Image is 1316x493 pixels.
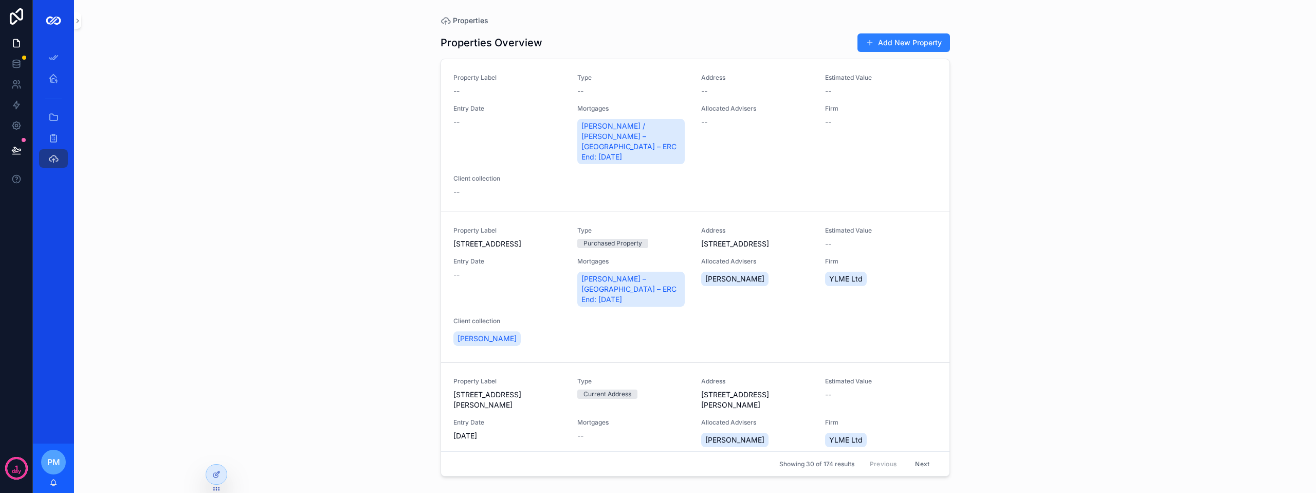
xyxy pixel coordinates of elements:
[453,104,565,113] span: Entry Date
[577,418,689,427] span: Mortgages
[825,74,937,82] span: Estimated Value
[825,226,937,235] span: Estimated Value
[453,239,565,249] span: [STREET_ADDRESS]
[12,467,21,476] p: day
[577,119,685,164] a: [PERSON_NAME] / [PERSON_NAME] – [GEOGRAPHIC_DATA] – ERC End: [DATE]
[453,226,565,235] span: Property Label
[825,257,937,266] span: Firm
[453,418,565,427] span: Entry Date
[441,15,488,26] a: Properties
[705,274,764,284] span: [PERSON_NAME]
[857,33,950,52] button: Add New Property
[583,239,642,248] div: Purchased Property
[577,74,689,82] span: Type
[577,257,689,266] span: Mortgages
[33,41,74,181] div: scrollable content
[825,86,831,96] span: --
[453,331,521,346] a: [PERSON_NAME]
[577,377,689,385] span: Type
[441,36,542,50] h1: Properties Overview
[453,431,565,441] span: [DATE]
[829,435,863,445] span: YLME Ltd
[453,117,460,127] span: --
[453,74,565,82] span: Property Label
[453,86,460,96] span: --
[581,121,681,162] span: [PERSON_NAME] / [PERSON_NAME] – [GEOGRAPHIC_DATA] – ERC End: [DATE]
[701,239,813,249] span: [STREET_ADDRESS]
[441,212,949,363] a: Property Label[STREET_ADDRESS]TypePurchased PropertyAddress[STREET_ADDRESS]Estimated Value--Entry...
[701,418,813,427] span: Allocated Advisers
[908,456,937,472] button: Next
[577,272,685,307] a: [PERSON_NAME] – [GEOGRAPHIC_DATA] – ERC End: [DATE]
[577,431,583,441] span: --
[453,257,565,266] span: Entry Date
[47,456,60,468] span: PM
[453,390,565,410] span: [STREET_ADDRESS][PERSON_NAME]
[825,418,937,427] span: Firm
[441,59,949,212] a: Property Label--Type--Address--Estimated Value--Entry Date--Mortgages[PERSON_NAME] / [PERSON_NAME...
[705,435,764,445] span: [PERSON_NAME]
[577,104,689,113] span: Mortgages
[453,317,565,325] span: Client collection
[825,117,831,127] span: --
[701,86,707,96] span: --
[829,274,863,284] span: YLME Ltd
[15,463,18,473] p: 1
[458,333,517,344] span: [PERSON_NAME]
[825,390,831,400] span: --
[577,86,583,96] span: --
[825,104,937,113] span: Firm
[701,377,813,385] span: Address
[701,390,813,410] span: [STREET_ADDRESS][PERSON_NAME]
[45,12,62,29] img: App logo
[583,390,631,399] div: Current Address
[779,460,854,468] span: Showing 30 of 174 results
[577,226,689,235] span: Type
[701,257,813,266] span: Allocated Advisers
[453,15,488,26] span: Properties
[825,377,937,385] span: Estimated Value
[453,377,565,385] span: Property Label
[701,226,813,235] span: Address
[581,274,681,305] span: [PERSON_NAME] – [GEOGRAPHIC_DATA] – ERC End: [DATE]
[701,74,813,82] span: Address
[825,239,831,249] span: --
[453,187,460,197] span: --
[701,104,813,113] span: Allocated Advisers
[453,174,565,183] span: Client collection
[453,270,460,280] span: --
[701,117,707,127] span: --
